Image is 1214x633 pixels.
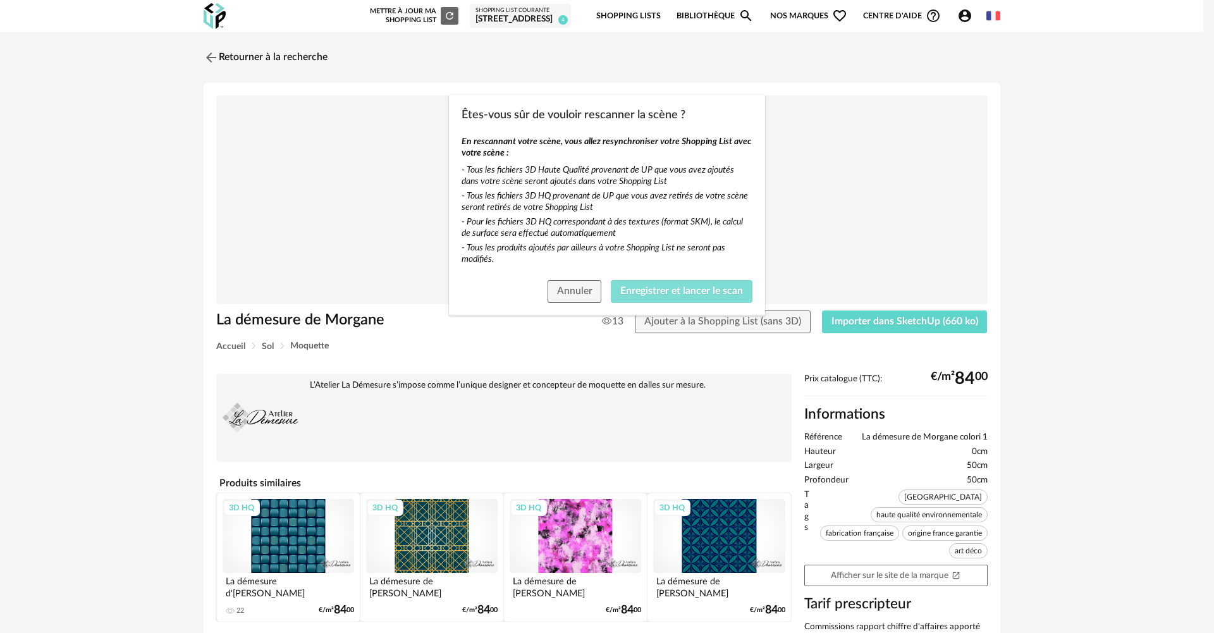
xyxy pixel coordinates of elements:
div: - Tous les fichiers 3D HQ provenant de UP que vous avez retirés de votre scène seront retirés de ... [462,190,752,213]
div: En rescannant votre scène, vous allez resynchroniser votre Shopping List avec votre scène : [462,136,752,159]
div: Êtes-vous sûr de vouloir rescanner la scène ? [449,95,765,316]
span: Êtes-vous sûr de vouloir rescanner la scène ? [462,109,685,121]
button: Annuler [548,280,602,303]
span: Enregistrer et lancer le scan [620,286,743,296]
div: - Tous les fichiers 3D Haute Qualité provenant de UP que vous avez ajoutés dans votre scène seron... [462,164,752,187]
button: Enregistrer et lancer le scan [611,280,752,303]
div: - Tous les produits ajoutés par ailleurs à votre Shopping List ne seront pas modifiés. [462,242,752,265]
div: - Pour les fichiers 3D HQ correspondant à des textures (format SKM), le calcul de surface sera ef... [462,216,752,239]
span: Annuler [557,286,592,296]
